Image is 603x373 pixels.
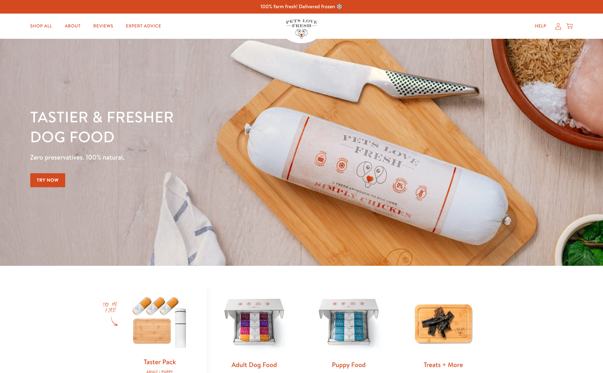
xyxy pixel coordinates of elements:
[286,19,317,38] img: Pets Love Fresh
[121,20,166,32] a: Expert Advice
[30,108,392,147] h1: Tastier & fresher dog food
[232,360,277,369] a: Adult Dog Food
[60,20,86,32] a: About
[423,360,463,369] a: Treats + More
[530,20,552,32] a: Help
[88,20,118,32] a: Reviews
[25,20,57,32] a: Shop All
[30,173,66,187] a: Try Now
[144,357,176,366] a: Taster Pack
[332,360,365,369] a: Puppy Food
[30,152,392,163] p: Zero preservatives. 100% natural.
